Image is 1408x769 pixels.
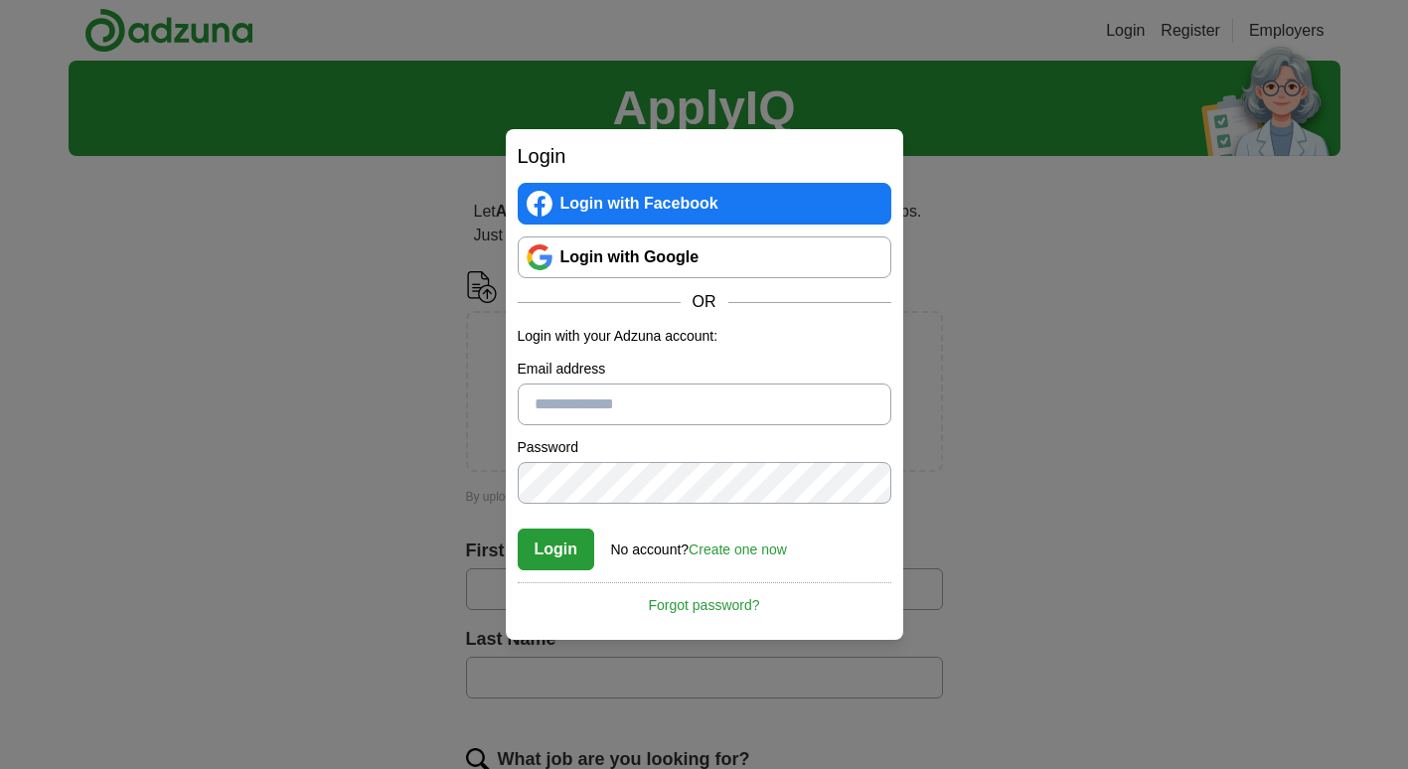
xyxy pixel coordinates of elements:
h2: Login [518,141,891,171]
p: Login with your Adzuna account: [518,326,891,347]
span: OR [681,290,728,314]
a: Login with Google [518,236,891,278]
div: No account? [611,528,787,560]
label: Password [518,437,891,458]
a: Forgot password? [518,582,891,616]
label: Email address [518,359,891,380]
a: Login with Facebook [518,183,891,225]
button: Login [518,529,595,570]
a: Create one now [689,541,787,557]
